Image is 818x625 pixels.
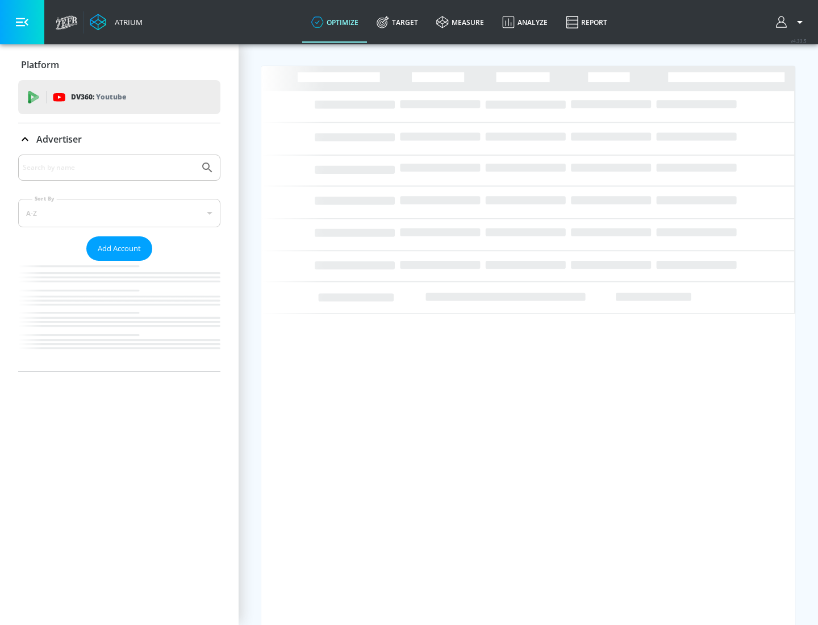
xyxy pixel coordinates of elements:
button: Add Account [86,236,152,261]
a: Atrium [90,14,143,31]
span: Add Account [98,242,141,255]
div: Platform [18,49,220,81]
p: DV360: [71,91,126,103]
a: Analyze [493,2,557,43]
label: Sort By [32,195,57,202]
a: Target [368,2,427,43]
div: Advertiser [18,123,220,155]
span: v 4.33.5 [791,37,807,44]
a: Report [557,2,616,43]
div: A-Z [18,199,220,227]
a: optimize [302,2,368,43]
div: DV360: Youtube [18,80,220,114]
input: Search by name [23,160,195,175]
p: Advertiser [36,133,82,145]
nav: list of Advertiser [18,261,220,371]
a: measure [427,2,493,43]
div: Advertiser [18,155,220,371]
p: Youtube [96,91,126,103]
p: Platform [21,59,59,71]
div: Atrium [110,17,143,27]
